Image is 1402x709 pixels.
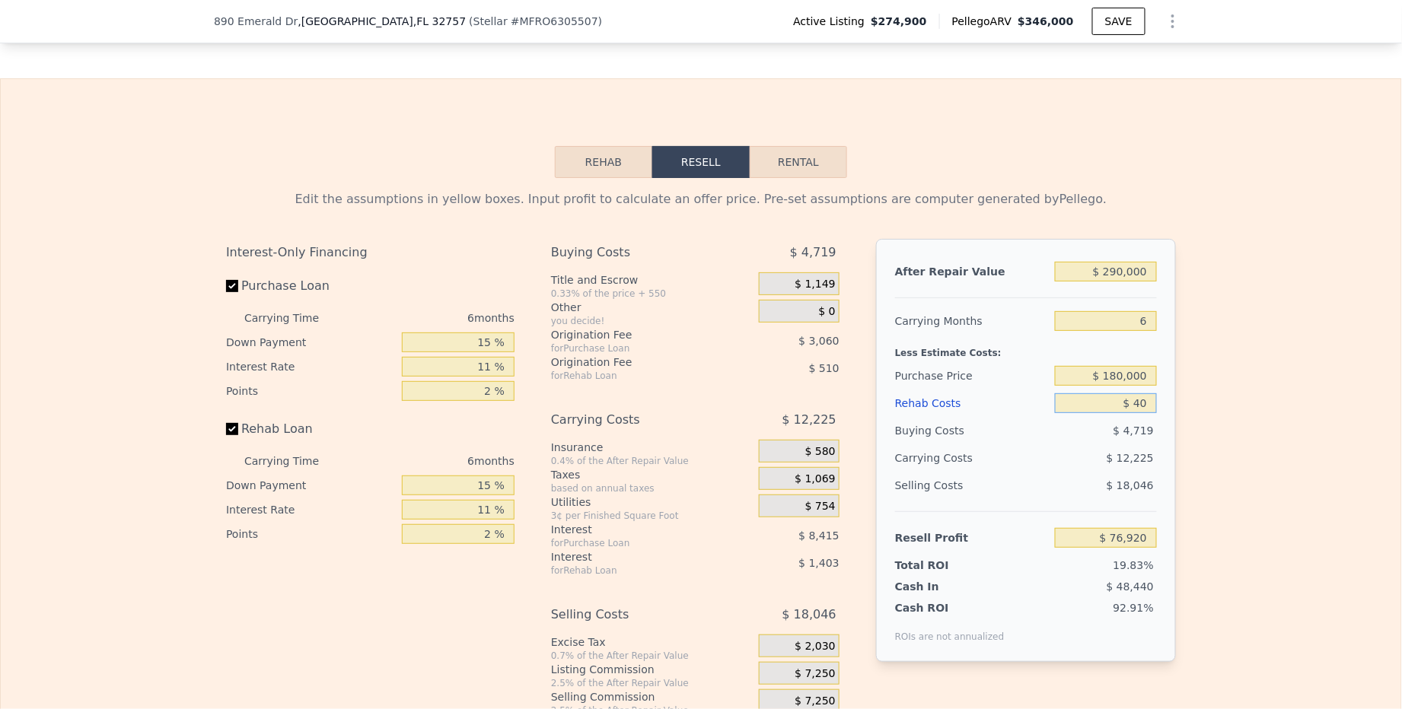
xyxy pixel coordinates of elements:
[226,280,238,292] input: Purchase Loan
[795,278,835,291] span: $ 1,149
[551,537,721,549] div: for Purchase Loan
[895,362,1049,389] div: Purchase Price
[551,634,753,650] div: Excise Tax
[871,14,927,29] span: $274,900
[782,601,836,628] span: $ 18,046
[349,449,515,473] div: 6 months
[214,14,298,29] span: 890 Emerald Dr
[1107,452,1154,464] span: $ 12,225
[790,239,836,266] span: $ 4,719
[555,146,652,178] button: Rehab
[895,258,1049,285] div: After Repair Value
[895,444,990,472] div: Carrying Costs
[551,662,753,677] div: Listing Commission
[1114,559,1154,571] span: 19.83%
[226,498,396,522] div: Interest Rate
[469,14,602,29] div: ( )
[551,601,721,628] div: Selling Costs
[895,600,1005,615] div: Cash ROI
[805,445,836,459] span: $ 580
[1018,15,1074,27] span: $346,000
[511,15,598,27] span: # MFRO6305507
[551,482,753,494] div: based on annual taxes
[895,615,1005,643] div: ROIs are not annualized
[809,362,840,374] span: $ 510
[895,472,1049,499] div: Selling Costs
[819,305,836,319] span: $ 0
[1114,424,1154,437] span: $ 4,719
[413,15,466,27] span: , FL 32757
[1107,580,1154,593] span: $ 48,440
[551,315,753,327] div: you decide!
[551,342,721,354] div: for Purchase Loan
[895,558,990,573] div: Total ROI
[244,449,343,473] div: Carrying Time
[551,455,753,467] div: 0.4% of the After Repair Value
[226,473,396,498] div: Down Payment
[895,524,1049,552] div: Resell Profit
[895,579,990,594] div: Cash In
[226,423,238,435] input: Rehab Loan
[226,354,396,379] div: Interest Rate
[798,529,839,542] span: $ 8,415
[795,472,835,486] span: $ 1,069
[551,239,721,266] div: Buying Costs
[551,510,753,522] div: 3¢ per Finished Square Foot
[551,327,721,342] div: Origination Fee
[226,415,396,443] label: Rehab Loan
[652,146,750,178] button: Resell
[551,440,753,455] div: Insurance
[226,522,396,546] div: Points
[782,406,836,434] span: $ 12,225
[805,500,836,513] span: $ 754
[1114,602,1154,614] span: 92.91%
[551,522,721,537] div: Interest
[895,335,1157,362] div: Less Estimate Costs:
[795,640,835,653] span: $ 2,030
[226,330,396,354] div: Down Payment
[551,689,753,704] div: Selling Commission
[551,467,753,482] div: Taxes
[226,239,515,266] div: Interest-Only Financing
[1158,6,1188,37] button: Show Options
[795,667,835,681] span: $ 7,250
[551,406,721,434] div: Carrying Costs
[551,370,721,382] div: for Rehab Loan
[895,307,1049,335] div: Carrying Months
[298,14,466,29] span: , [GEOGRAPHIC_DATA]
[226,379,396,403] div: Points
[551,549,721,564] div: Interest
[551,288,753,300] div: 0.33% of the price + 550
[1092,8,1145,35] button: SAVE
[473,15,508,27] span: Stellar
[952,14,1018,29] span: Pellego ARV
[551,564,721,577] div: for Rehab Loan
[551,272,753,288] div: Title and Escrow
[798,557,839,569] span: $ 1,403
[349,306,515,330] div: 6 months
[551,650,753,662] div: 0.7% of the After Repair Value
[750,146,847,178] button: Rental
[551,677,753,689] div: 2.5% of the After Repair Value
[895,389,1049,417] div: Rehab Costs
[551,494,753,510] div: Utilities
[226,272,396,300] label: Purchase Loan
[551,354,721,370] div: Origination Fee
[226,190,1176,208] div: Edit the assumptions in yellow boxes. Input profit to calculate an offer price. Pre-set assumptio...
[551,300,753,315] div: Other
[793,14,871,29] span: Active Listing
[1107,479,1154,491] span: $ 18,046
[244,306,343,330] div: Carrying Time
[795,695,835,708] span: $ 7,250
[798,335,839,347] span: $ 3,060
[895,417,1049,444] div: Buying Costs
